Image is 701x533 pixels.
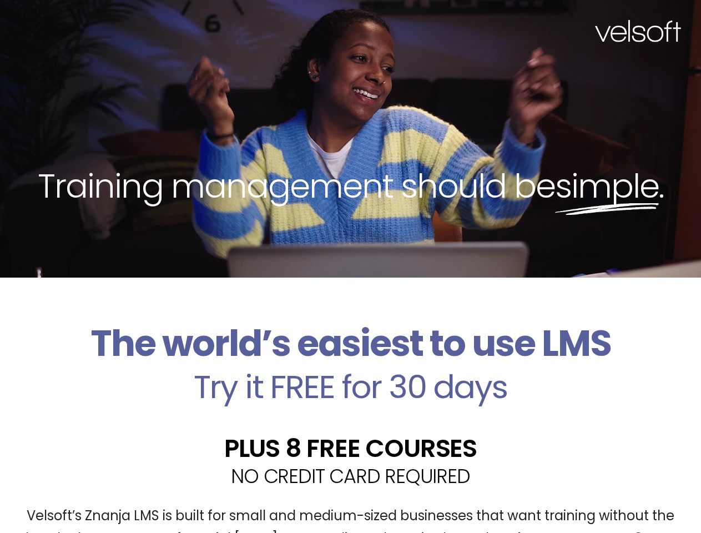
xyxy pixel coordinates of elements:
h2: NO CREDIT CARD REQUIRED [8,466,693,486]
h2: Try it FREE for 30 days [8,371,693,403]
h2: The world’s easiest to use LMS [8,322,693,365]
h2: PLUS 8 FREE COURSES [8,436,693,461]
span: simple [555,163,659,209]
h2: Training management should be . [20,164,681,208]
